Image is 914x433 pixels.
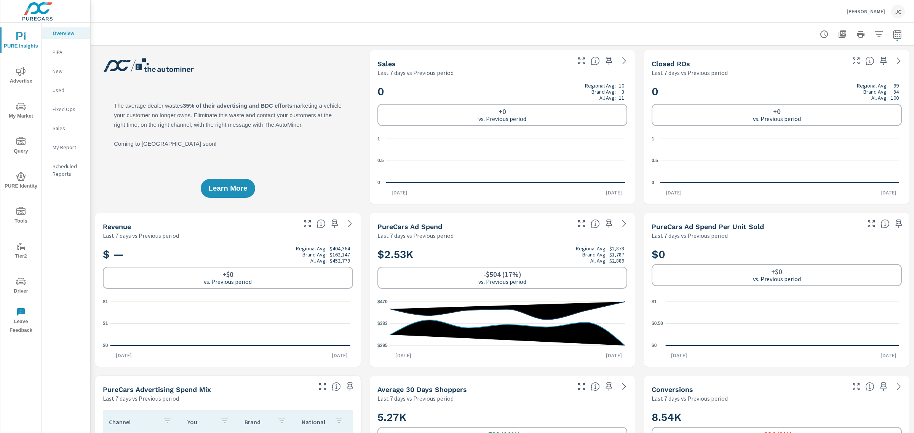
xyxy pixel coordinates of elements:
p: All Avg: [590,258,607,264]
p: vs. Previous period [204,278,252,285]
p: Last 7 days vs Previous period [652,231,728,240]
p: Regional Avg: [857,83,888,89]
h5: PureCars Ad Spend [377,223,442,231]
span: Save this to your personalized report [877,380,890,393]
span: Save this to your personalized report [329,218,341,230]
p: $404,364 [330,245,350,252]
button: Make Fullscreen [575,55,588,67]
p: 10 [619,83,624,89]
button: Make Fullscreen [850,55,862,67]
span: Save this to your personalized report [603,380,615,393]
p: Last 7 days vs Previous period [377,68,454,77]
text: $470 [377,299,388,304]
p: vs. Previous period [753,115,801,122]
p: You [187,418,214,426]
text: $1 [103,321,108,326]
p: Last 7 days vs Previous period [103,394,179,403]
span: Save this to your personalized report [893,218,905,230]
span: Save this to your personalized report [603,55,615,67]
p: Sales [53,124,84,132]
h5: Closed ROs [652,60,690,68]
p: Scheduled Reports [53,162,84,178]
p: 3 [622,89,624,95]
p: Used [53,86,84,94]
p: Last 7 days vs Previous period [103,231,179,240]
button: Make Fullscreen [865,218,877,230]
p: Brand [244,418,271,426]
span: Leave Feedback [3,307,39,335]
h5: Revenue [103,223,131,231]
text: $0 [652,343,657,348]
button: Make Fullscreen [316,380,329,393]
div: Scheduled Reports [42,161,90,180]
text: $295 [377,343,388,348]
h2: 5.27K [377,411,628,424]
text: $1 [103,299,108,304]
p: Regional Avg: [576,245,607,252]
span: This table looks at how you compare to the amount of budget you spend per channel as opposed to y... [332,382,341,391]
p: All Avg: [599,95,616,101]
text: $1 [652,299,657,304]
a: See more details in report [618,380,630,393]
h5: PureCars Ad Spend Per Unit Sold [652,223,764,231]
h6: -$504 (17%) [483,271,521,278]
p: [DATE] [386,189,413,196]
button: Make Fullscreen [575,380,588,393]
span: Driver [3,277,39,296]
p: $1,787 [609,252,624,258]
p: Brand Avg: [591,89,616,95]
p: PIPA [53,48,84,56]
h2: 0 [652,83,902,101]
span: Total sales revenue over the selected date range. [Source: This data is sourced from the dealer’s... [316,219,326,228]
span: Save this to your personalized report [344,380,356,393]
span: Advertise [3,67,39,86]
p: [DATE] [326,352,353,359]
p: vs. Previous period [478,278,526,285]
text: $0.50 [652,321,663,326]
a: See more details in report [893,380,905,393]
text: $383 [377,321,388,326]
span: PURE Insights [3,32,39,51]
p: Last 7 days vs Previous period [377,394,454,403]
div: My Report [42,142,90,153]
button: Make Fullscreen [850,380,862,393]
p: All Avg: [310,258,327,264]
p: My Report [53,143,84,151]
text: 0.5 [377,158,384,164]
p: $2,889 [609,258,624,264]
h6: +0 [773,108,781,115]
p: 100 [891,95,899,101]
span: Tools [3,207,39,226]
h6: +$0 [222,271,233,278]
p: Regional Avg: [296,245,327,252]
span: A rolling 30 day total of daily Shoppers on the dealership website, averaged over the selected da... [591,382,600,391]
p: Overview [53,29,84,37]
text: $0 [103,343,108,348]
p: 11 [619,95,624,101]
h5: Average 30 Days Shoppers [377,385,467,393]
p: Brand Avg: [582,252,607,258]
button: Make Fullscreen [575,218,588,230]
span: Number of Repair Orders Closed by the selected dealership group over the selected time range. [So... [865,56,874,65]
h2: $2.53K [377,245,628,264]
div: Sales [42,123,90,134]
a: See more details in report [618,218,630,230]
button: Learn More [201,179,255,198]
span: Save this to your personalized report [877,55,890,67]
p: [DATE] [390,352,417,359]
div: nav menu [0,23,42,338]
h5: PureCars Advertising Spend Mix [103,385,211,393]
span: Total cost of media for all PureCars channels for the selected dealership group over the selected... [591,219,600,228]
p: [DATE] [666,352,692,359]
p: New [53,67,84,75]
p: vs. Previous period [478,115,526,122]
p: vs. Previous period [753,275,801,282]
p: Brand Avg: [863,89,888,95]
a: See more details in report [618,55,630,67]
p: [DATE] [875,352,902,359]
p: National [302,418,328,426]
button: Apply Filters [871,27,887,42]
text: 0 [652,180,654,185]
a: See more details in report [893,55,905,67]
button: Make Fullscreen [301,218,313,230]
